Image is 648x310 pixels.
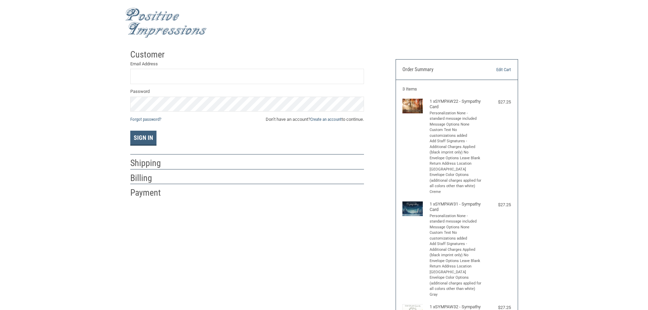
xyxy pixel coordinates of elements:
[430,99,482,110] h4: 1 x SYMPAW22 - Sympathy Card
[484,99,511,105] div: $27.25
[430,161,482,172] li: Return Address Location [GEOGRAPHIC_DATA]
[130,61,364,67] label: Email Address
[130,88,364,95] label: Password
[402,86,511,92] h3: 3 Items
[430,201,482,213] h4: 1 x SYMPAW31 - Sympathy Card
[430,138,482,156] li: Add Staff Signatures - Additional Charges Applied (black imprint only) No
[430,213,482,225] li: Personalization None - standard message included
[430,225,482,230] li: Message Options None
[484,201,511,208] div: $27.25
[266,116,364,123] span: Don’t have an account? to continue.
[310,117,342,122] a: Create an account
[430,172,482,195] li: Envelope Color Options (additional charges applied for all colors other than white) Creme
[130,187,170,198] h2: Payment
[476,66,511,73] a: Edit Cart
[130,117,161,122] a: Forgot password?
[430,127,482,138] li: Custom Text No customizations added
[430,258,482,264] li: Envelope Options Leave Blank
[130,131,156,146] button: Sign In
[430,275,482,297] li: Envelope Color Options (additional charges applied for all colors other than white) Gray
[130,158,170,169] h2: Shipping
[430,111,482,122] li: Personalization None - standard message included
[430,241,482,258] li: Add Staff Signatures - Additional Charges Applied (black imprint only) No
[130,173,170,184] h2: Billing
[125,8,207,38] img: Positive Impressions
[430,156,482,161] li: Envelope Options Leave Blank
[402,66,476,73] h3: Order Summary
[430,122,482,128] li: Message Options None
[430,264,482,275] li: Return Address Location [GEOGRAPHIC_DATA]
[430,230,482,241] li: Custom Text No customizations added
[130,49,170,60] h2: Customer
